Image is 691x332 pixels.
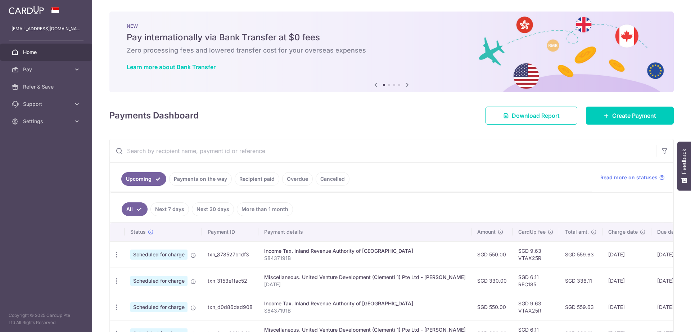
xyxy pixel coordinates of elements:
span: Create Payment [612,111,656,120]
a: Learn more about Bank Transfer [127,63,216,71]
td: [DATE] [602,268,651,294]
td: [DATE] [602,294,651,320]
span: Amount [477,228,496,235]
p: S8437191B [264,307,466,314]
td: [DATE] [602,241,651,268]
span: Scheduled for charge [130,302,188,312]
th: Payment ID [202,223,258,241]
a: Download Report [485,107,577,125]
a: Payments on the way [169,172,232,186]
td: SGD 9.63 VTAX25R [512,241,559,268]
td: txn_878527b1df3 [202,241,258,268]
a: Cancelled [316,172,349,186]
span: Settings [23,118,71,125]
p: S8437191B [264,255,466,262]
a: All [122,202,148,216]
input: Search by recipient name, payment id or reference [110,139,656,162]
span: Charge date [608,228,638,235]
button: Feedback - Show survey [677,142,691,190]
a: Overdue [282,172,313,186]
h4: Payments Dashboard [109,109,199,122]
span: Read more on statuses [600,174,658,181]
td: txn_3153e1fac52 [202,268,258,294]
span: Support [23,100,71,108]
span: Scheduled for charge [130,276,188,286]
a: More than 1 month [237,202,293,216]
div: Income Tax. Inland Revenue Authority of [GEOGRAPHIC_DATA] [264,300,466,307]
span: Total amt. [565,228,589,235]
td: txn_d0d86dad908 [202,294,258,320]
p: [DATE] [264,281,466,288]
td: SGD 550.00 [471,241,512,268]
div: Income Tax. Inland Revenue Authority of [GEOGRAPHIC_DATA] [264,247,466,255]
a: Create Payment [586,107,674,125]
span: CardUp fee [518,228,546,235]
a: Next 30 days [192,202,234,216]
h6: Zero processing fees and lowered transfer cost for your overseas expenses [127,46,656,55]
td: SGD 330.00 [471,268,512,294]
td: SGD 336.11 [559,268,602,294]
span: Pay [23,66,71,73]
a: Upcoming [121,172,166,186]
a: Next 7 days [150,202,189,216]
span: Home [23,49,71,56]
img: Bank transfer banner [109,12,674,92]
span: Scheduled for charge [130,250,188,260]
div: Miscellaneous. United Venture Development (Clementi 1) Pte Ltd - [PERSON_NAME] [264,274,466,281]
span: Download Report [512,111,560,120]
td: SGD 559.63 [559,241,602,268]
p: NEW [127,23,656,29]
p: [EMAIL_ADDRESS][DOMAIN_NAME] [12,25,81,32]
a: Read more on statuses [600,174,665,181]
td: SGD 6.11 REC185 [512,268,559,294]
td: SGD 9.63 VTAX25R [512,294,559,320]
span: Refer & Save [23,83,71,90]
span: Feedback [681,149,687,174]
th: Payment details [258,223,471,241]
img: CardUp [9,6,44,14]
h5: Pay internationally via Bank Transfer at $0 fees [127,32,656,43]
span: Due date [657,228,679,235]
a: Recipient paid [235,172,279,186]
td: SGD 559.63 [559,294,602,320]
td: SGD 550.00 [471,294,512,320]
span: Status [130,228,146,235]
